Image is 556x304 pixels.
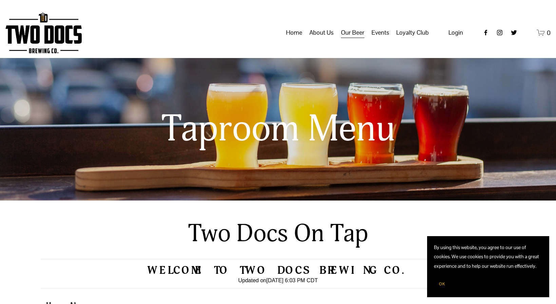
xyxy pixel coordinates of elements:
a: Home [286,26,302,39]
span: Our Beer [341,27,364,38]
span: About Us [309,27,333,38]
a: folder dropdown [396,26,429,39]
img: Two Docs Brewing Co. [5,12,81,53]
a: Facebook [482,29,489,36]
a: 0 items in cart [537,28,551,37]
a: Login [448,27,463,38]
span: Updated on [238,278,266,283]
time: [DATE] 6:03 PM CDT [266,278,318,283]
a: folder dropdown [309,26,333,39]
a: folder dropdown [341,26,364,39]
span: Events [371,27,389,38]
span: Login [448,28,463,36]
span: 0 [547,29,551,37]
a: instagram-unauth [496,29,503,36]
h1: Taproom Menu [100,109,456,150]
a: twitter-unauth [511,29,517,36]
button: OK [434,278,450,290]
span: Loyalty Club [396,27,429,38]
a: folder dropdown [371,26,389,39]
h2: Welcome to Two Docs Brewing Co. [41,266,516,275]
section: Cookie banner [427,236,549,297]
h2: Two Docs On Tap [162,219,394,249]
span: OK [439,281,445,287]
p: By using this website, you agree to our use of cookies. We use cookies to provide you with a grea... [434,243,542,271]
